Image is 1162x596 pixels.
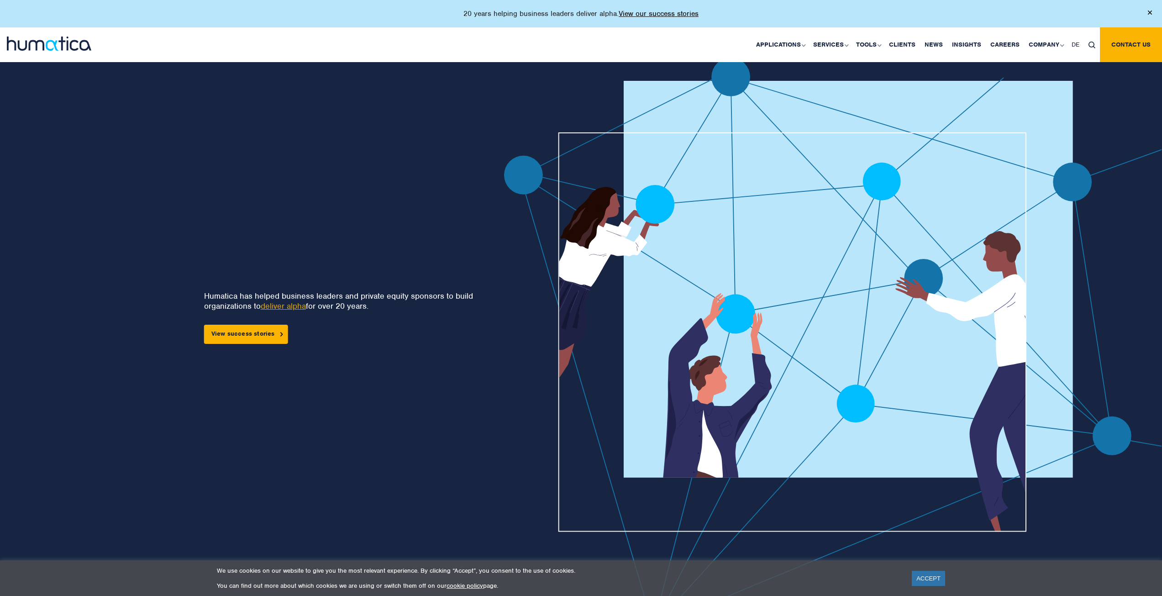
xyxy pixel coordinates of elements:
[217,582,900,590] p: You can find out more about which cookies we are using or switch them off on our page.
[752,27,809,62] a: Applications
[204,325,288,344] a: View success stories
[986,27,1024,62] a: Careers
[619,9,699,18] a: View our success stories
[809,27,852,62] a: Services
[1072,41,1079,48] span: DE
[852,27,884,62] a: Tools
[7,37,91,51] img: logo
[1067,27,1084,62] a: DE
[463,9,699,18] p: 20 years helping business leaders deliver alpha.
[447,582,483,590] a: cookie policy
[920,27,947,62] a: News
[1100,27,1162,62] a: Contact us
[947,27,986,62] a: Insights
[217,567,900,575] p: We use cookies on our website to give you the most relevant experience. By clicking “Accept”, you...
[1088,42,1095,48] img: search_icon
[261,301,306,311] a: deliver alpha
[280,332,283,336] img: arrowicon
[912,571,945,586] a: ACCEPT
[1024,27,1067,62] a: Company
[204,291,489,311] p: Humatica has helped business leaders and private equity sponsors to build organizations to for ov...
[884,27,920,62] a: Clients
